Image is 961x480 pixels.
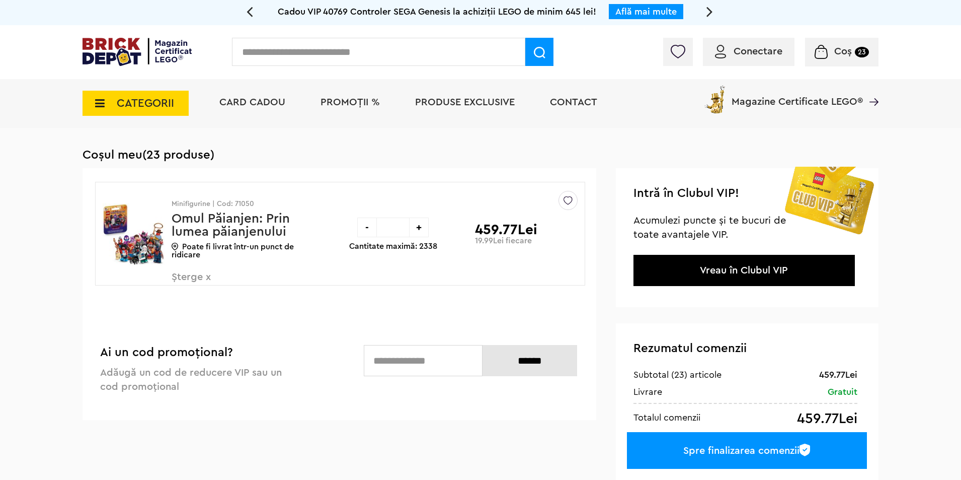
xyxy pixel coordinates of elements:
span: Coș [834,46,852,56]
span: (23 produse) [142,149,214,161]
a: Omul Păianjen: Prin lumea păianjenului [172,212,290,238]
div: + [409,218,429,237]
a: Află mai multe [615,7,677,16]
div: Gratuit [828,386,857,398]
a: Vreau în Clubul VIP [700,265,788,276]
div: Livrare [633,386,662,398]
span: Adăugă un cod de reducere VIP sau un cod promoțional [100,368,282,392]
a: Contact [550,97,597,107]
p: Cantitate maximă: 2338 [349,242,437,250]
a: Spre finalizarea comenzii [627,432,867,469]
a: PROMOȚII % [321,97,380,107]
a: Magazine Certificate LEGO® [863,84,878,94]
span: Magazine Certificate LEGO® [732,84,863,107]
p: Minifigurine | Cod: 71050 [172,200,315,208]
a: Produse exclusive [415,97,515,107]
p: 459.77Lei [475,223,537,237]
span: Cadou VIP 40769 Controler SEGA Genesis la achiziții LEGO de minim 645 lei! [278,7,596,16]
small: 23 [855,47,869,57]
span: Acumulezi puncte și te bucuri de toate avantajele VIP. [633,216,786,240]
div: - [357,218,377,237]
div: Subtotal (23) articole [633,369,722,381]
div: 459.77Lei [797,412,857,426]
div: Totalul comenzii [633,412,700,424]
img: Omul Păianjen: Prin lumea păianjenului [103,196,165,272]
span: Conectare [734,46,782,56]
div: 459.77Lei [819,369,857,381]
p: 19.99Lei fiecare [475,237,532,245]
a: Conectare [715,46,782,56]
span: Șterge x [172,272,290,294]
a: Card Cadou [219,97,285,107]
span: Ai un cod promoțional? [100,347,233,359]
p: Poate fi livrat într-un punct de ridicare [172,243,315,259]
h1: Coșul meu [83,148,878,162]
span: Intră în Clubul VIP! [633,187,739,199]
span: Rezumatul comenzii [633,342,747,355]
span: CATEGORII [117,98,174,109]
